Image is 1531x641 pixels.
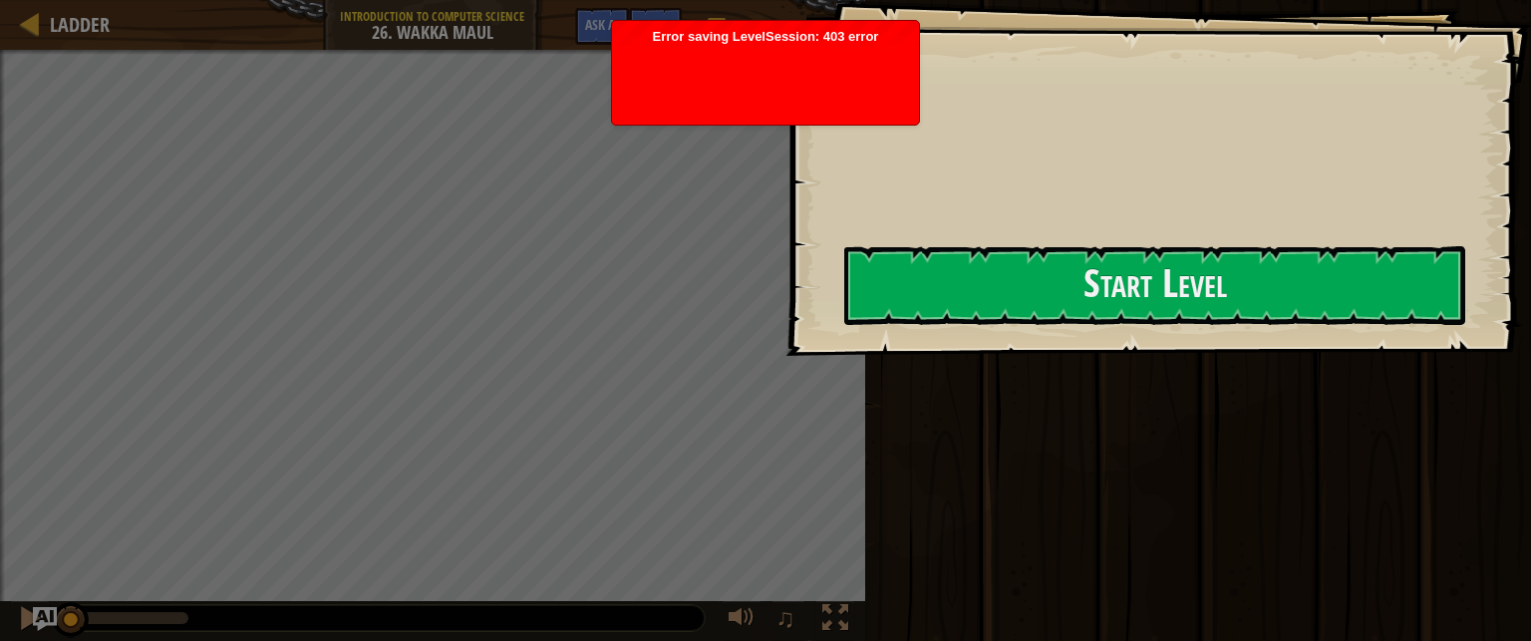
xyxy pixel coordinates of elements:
[730,15,818,41] span: Game Menu
[722,600,762,641] button: Adjust volume
[771,600,805,641] button: ♫
[815,600,855,641] button: Toggle fullscreen
[775,603,795,633] span: ♫
[50,11,110,38] span: Ladder
[585,15,619,34] span: Ask AI
[40,11,110,38] a: Ladder
[844,246,1465,325] button: Start Level
[639,15,672,34] span: Hints
[653,29,879,44] span: Error saving LevelSession: 403 error
[692,8,830,55] button: Game Menu
[10,600,50,641] button: Ctrl + P: Pause
[575,8,629,45] button: Ask AI
[33,607,57,631] button: Ask AI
